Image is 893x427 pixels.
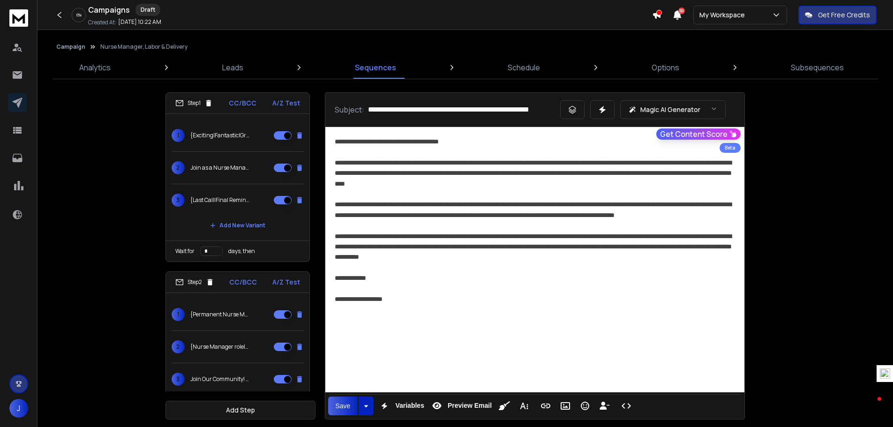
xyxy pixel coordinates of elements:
p: Subsequences [791,62,844,73]
p: Sequences [355,62,396,73]
p: Options [652,62,679,73]
button: Clean HTML [495,397,513,415]
span: 2 [172,161,185,174]
span: 50 [678,7,685,14]
button: Emoticons [576,397,594,415]
div: Step 1 [175,99,213,107]
a: Leads [217,56,249,79]
p: Nurse Manager, Labor & Delivery [100,43,188,51]
span: Preview Email [446,402,494,410]
div: Draft [135,4,160,16]
button: Save [328,397,358,415]
a: Schedule [502,56,546,79]
span: Variables [393,402,426,410]
button: J [9,399,28,418]
a: Options [646,56,685,79]
p: A/Z Test [272,98,300,108]
button: Insert Image (Ctrl+P) [556,397,574,415]
li: Step1CC/BCCA/Z Test1{Exciting|Fantastic|Great} Nurse Manager {Opportunity|Job|Position} in [US_ST... [165,92,310,262]
p: Subject: [335,104,364,115]
div: Beta [720,143,741,153]
p: {Permanent Nurse Manager|Nurse Manager Position|Labor and Delivery Nurse Manager|Nurse Manager, L... [190,311,250,318]
p: days, then [228,247,255,255]
span: 3 [172,373,185,386]
button: Add Step [165,401,315,420]
button: Campaign [56,43,85,51]
button: More Text [515,397,533,415]
span: 2 [172,340,185,353]
p: 0 % [76,12,82,18]
span: 3 [172,194,185,207]
span: 1 [172,308,185,321]
a: Sequences [349,56,402,79]
div: Step 2 [175,278,214,286]
p: CC/BCC [229,98,256,108]
p: [DATE] 10:22 AM [118,18,161,26]
p: Get Free Credits [818,10,870,20]
p: My Workspace [699,10,749,20]
button: Magic AI Generator [620,100,726,119]
button: Variables [375,397,426,415]
p: Created At: [88,19,116,26]
p: Join Our Community! {Nurse Manager|Nursing Manager|Nurse Leadership} Roles in Labor and Delivery [190,375,250,383]
p: {Exciting|Fantastic|Great} Nurse Manager {Opportunity|Job|Position} in [US_STATE] [190,132,250,139]
button: Insert Link (Ctrl+K) [537,397,555,415]
button: Insert Unsubscribe Link [596,397,614,415]
iframe: Intercom live chat [859,395,881,417]
p: Magic AI Generator [640,105,700,114]
p: Leads [222,62,243,73]
p: A/Z Test [272,277,300,287]
button: Get Content Score [656,128,741,140]
img: logo [9,9,28,27]
button: Add New Variant [203,216,273,235]
p: Join as a Nurse Manager - Labor & Delivery in {[US_STATE]|Bama|the South|AL} [190,164,250,172]
h1: Campaigns [88,4,130,15]
span: 1 [172,129,185,142]
button: Preview Email [428,397,494,415]
button: Get Free Credits [798,6,877,24]
p: Wait for [175,247,195,255]
a: Subsequences [785,56,849,79]
p: {Nurse Manager role|Nurse Manager position|Nurse Manager opportunity|Permanent Nurse Manager role... [190,343,250,351]
p: CC/BCC [229,277,257,287]
p: Schedule [508,62,540,73]
p: {Last Call|Final Reminder|Last Chance}: Nurse Manager, Labor and Delivery Role {Available|Open|Up... [190,196,250,204]
a: Analytics [74,56,116,79]
p: Analytics [79,62,111,73]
